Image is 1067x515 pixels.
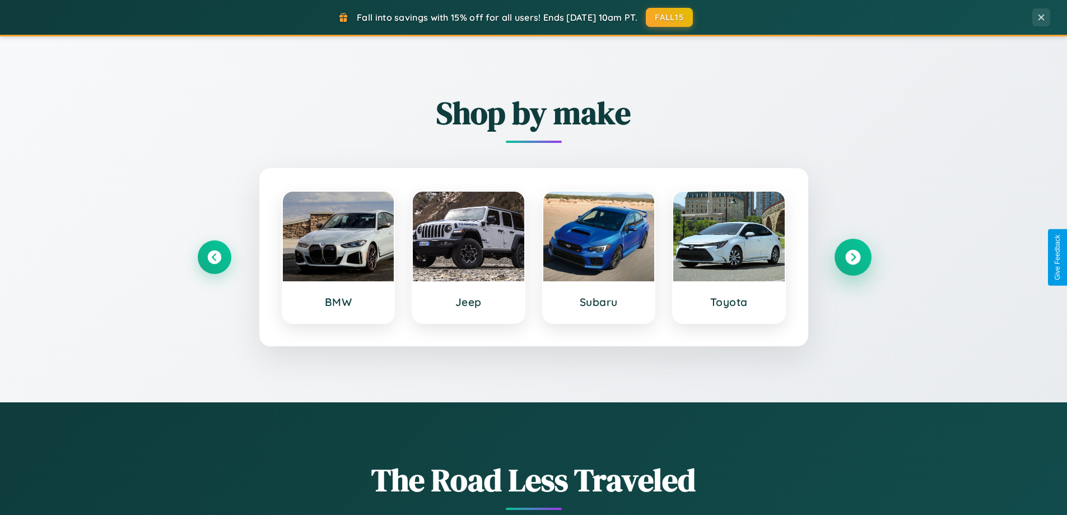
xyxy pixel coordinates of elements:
[198,458,870,502] h1: The Road Less Traveled
[294,295,383,309] h3: BMW
[424,295,513,309] h3: Jeep
[357,12,637,23] span: Fall into savings with 15% off for all users! Ends [DATE] 10am PT.
[684,295,774,309] h3: Toyota
[1054,235,1061,280] div: Give Feedback
[555,295,644,309] h3: Subaru
[646,8,693,27] button: FALL15
[198,91,870,134] h2: Shop by make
